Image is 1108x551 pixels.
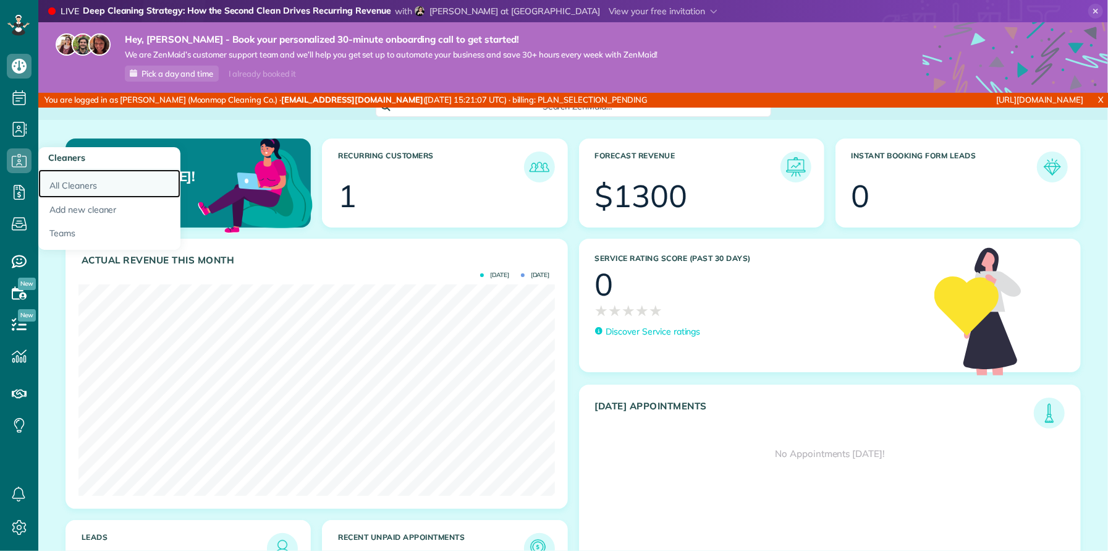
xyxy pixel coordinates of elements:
a: [URL][DOMAIN_NAME] [997,95,1083,105]
a: Teams [38,221,180,250]
strong: Deep Cleaning Strategy: How the Second Clean Drives Recurring Revenue [83,5,391,18]
strong: Hey, [PERSON_NAME] - Book your personalized 30-minute onboarding call to get started! [125,33,658,46]
a: X [1093,93,1108,107]
div: I already booked it [221,66,303,82]
img: icon_todays_appointments-901f7ab196bb0bea1936b74009e4eb5ffbc2d2711fa7634e0d609ed5ef32b18b.png [1037,401,1062,425]
a: Add new cleaner [38,198,180,222]
h3: Recurring Customers [338,152,523,182]
div: 0 [852,181,870,211]
span: Cleaners [48,152,85,163]
h3: Actual Revenue this month [82,255,555,266]
h3: [DATE] Appointments [595,401,1034,429]
span: We are ZenMaid’s customer support team and we’ll help you get set up to automate your business an... [125,49,658,60]
img: jorge-587dff0eeaa6aab1f244e6dc62b8924c3b6ad411094392a53c71c6c4a576187d.jpg [72,33,94,56]
strong: [EMAIL_ADDRESS][DOMAIN_NAME] [281,95,423,105]
h3: Instant Booking Form Leads [852,152,1037,182]
div: 0 [595,269,614,300]
span: ★ [608,300,622,322]
img: icon_form_leads-04211a6a04a5b2264e4ee56bc0799ec3eb69b7e499cbb523a139df1d13a81ae0.png [1040,155,1065,179]
a: Discover Service ratings [595,325,701,338]
img: dashboard_welcome-42a62b7d889689a78055ac9021e634bf52bae3f8056760290aed330b23ab8690.png [195,124,315,244]
div: $1300 [595,181,688,211]
span: ★ [635,300,649,322]
div: 1 [338,181,357,211]
span: ★ [649,300,662,322]
img: beth-eldredge-a5cc9a71fb1d8fab7c4ee739256b8bd288b61453731f163689eb4f94e1bbedc0.jpg [415,6,425,16]
img: icon_forecast_revenue-8c13a41c7ed35a8dcfafea3cbb826a0462acb37728057bba2d056411b612bbbe.png [784,155,808,179]
span: [DATE] [480,272,509,278]
span: ★ [622,300,635,322]
div: You are logged in as [PERSON_NAME] (Moonmop Cleaning Co.) · ([DATE] 15:21:07 UTC) · billing: PLAN... [38,93,737,108]
span: [DATE] [521,272,550,278]
span: New [18,309,36,322]
h3: Service Rating score (past 30 days) [595,254,922,263]
div: No Appointments [DATE]! [580,429,1081,479]
h3: Forecast Revenue [595,152,780,182]
span: Pick a day and time [142,69,213,79]
p: Discover Service ratings [606,325,701,338]
span: with [395,6,412,17]
a: Pick a day and time [125,66,219,82]
span: [PERSON_NAME] at [GEOGRAPHIC_DATA] [429,6,600,17]
img: maria-72a9807cf96188c08ef61303f053569d2e2a8a1cde33d635c8a3ac13582a053d.jpg [56,33,78,56]
span: New [18,278,36,290]
img: icon_recurring_customers-cf858462ba22bcd05b5a5880d41d6543d210077de5bb9ebc9590e49fd87d84ed.png [527,155,552,179]
img: michelle-19f622bdf1676172e81f8f8fba1fb50e276960ebfe0243fe18214015130c80e4.jpg [88,33,111,56]
a: All Cleaners [38,169,180,198]
span: ★ [595,300,609,322]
